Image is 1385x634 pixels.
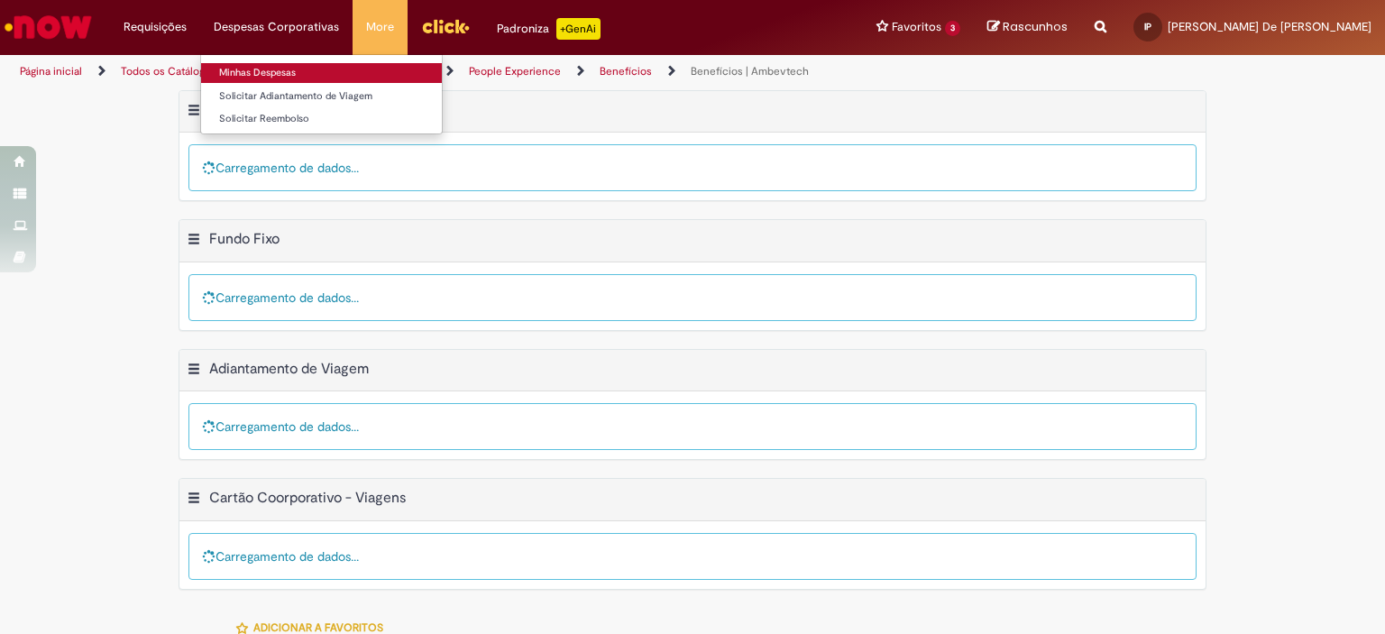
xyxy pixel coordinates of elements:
a: Solicitar Reembolso [201,109,442,129]
button: Fundo Fixo Menu de contexto [187,230,201,253]
div: Padroniza [497,18,601,40]
a: People Experience [469,64,561,78]
span: More [366,18,394,36]
h2: Cartão Coorporativo - Viagens [209,490,406,508]
img: ServiceNow [2,9,95,45]
ul: Trilhas de página [14,55,910,88]
button: Adiantamento de Viagem Menu de contexto [187,360,201,383]
a: Solicitar Adiantamento de Viagem [201,87,442,106]
a: Benefícios [600,64,652,78]
span: [PERSON_NAME] De [PERSON_NAME] [1168,19,1371,34]
button: Reembolso Geral Menu de contexto [187,101,201,124]
span: Favoritos [892,18,941,36]
p: +GenAi [556,18,601,40]
div: Carregamento de dados... [188,533,1197,580]
a: Minhas Despesas [201,63,442,83]
span: Requisições [124,18,187,36]
a: Página inicial [20,64,82,78]
a: Benefícios | Ambevtech [691,64,809,78]
button: Cartão Coorporativo - Viagens Menu de contexto [187,489,201,512]
div: Carregamento de dados... [188,403,1197,450]
ul: Despesas Corporativas [200,54,443,134]
span: Rascunhos [1003,18,1068,35]
h2: Adiantamento de Viagem [209,360,369,378]
div: Carregamento de dados... [188,144,1197,191]
span: Despesas Corporativas [214,18,339,36]
a: Todos os Catálogos [121,64,216,78]
a: Rascunhos [987,19,1068,36]
img: click_logo_yellow_360x200.png [421,13,470,40]
div: Carregamento de dados... [188,274,1197,321]
span: IP [1144,21,1151,32]
h2: Fundo Fixo [209,231,280,249]
span: 3 [945,21,960,36]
